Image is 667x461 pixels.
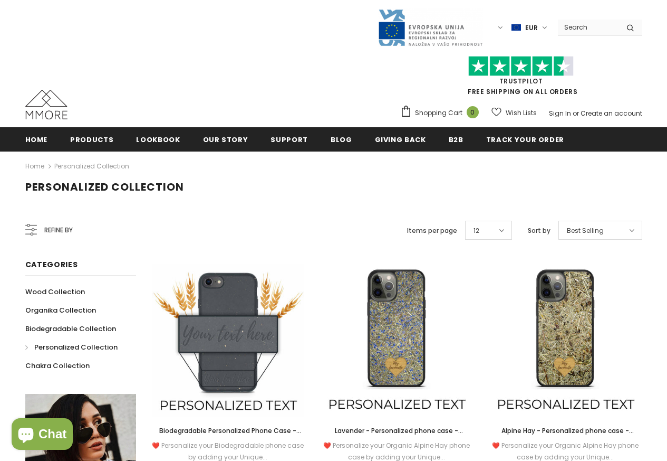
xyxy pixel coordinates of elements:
a: Biodegradable Personalized Phone Case - Black [152,425,305,437]
a: Home [25,160,44,173]
a: Track your order [486,127,564,151]
span: Personalized Collection [25,180,184,194]
a: Wish Lists [491,104,537,122]
span: or [573,109,579,118]
span: Blog [331,135,352,145]
span: Organika Collection [25,305,96,315]
img: MMORE Cases [25,90,67,119]
label: Sort by [528,225,550,236]
span: Personalized Collection [34,342,118,352]
a: Create an account [581,109,642,118]
span: Refine by [44,224,73,236]
a: Trustpilot [499,77,543,86]
span: Chakra Collection [25,361,90,371]
span: Home [25,135,48,145]
a: Organika Collection [25,301,96,319]
a: Products [70,127,113,151]
a: Alpine Hay - Personalized phone case - Personalized gift [489,425,642,437]
a: Sign In [549,109,571,118]
span: Giving back [375,135,426,145]
a: Personalized Collection [25,338,118,356]
span: Alpine Hay - Personalized phone case - Personalized gift [501,426,634,447]
span: Products [70,135,113,145]
span: Track your order [486,135,564,145]
input: Search Site [558,20,618,35]
span: Wish Lists [506,108,537,118]
a: Blog [331,127,352,151]
span: Wood Collection [25,287,85,297]
span: Our Story [203,135,248,145]
a: B2B [449,127,463,151]
span: Shopping Cart [415,108,462,118]
span: EUR [525,23,538,33]
img: Trust Pilot Stars [468,56,574,77]
span: Biodegradable Personalized Phone Case - Black [159,426,301,447]
span: support [270,135,308,145]
label: Items per page [407,225,457,236]
a: Chakra Collection [25,356,90,375]
span: Categories [25,259,78,270]
span: B2B [449,135,463,145]
a: support [270,127,308,151]
span: Lookbook [136,135,180,145]
a: Giving back [375,127,426,151]
span: FREE SHIPPING ON ALL ORDERS [400,61,642,96]
a: Personalized Collection [54,162,129,171]
a: Biodegradable Collection [25,319,116,338]
a: Lavender - Personalized phone case - Personalized gift [321,425,473,437]
a: Wood Collection [25,283,85,301]
span: 12 [473,225,479,236]
a: Lookbook [136,127,180,151]
a: Home [25,127,48,151]
a: Shopping Cart 0 [400,105,484,121]
a: Javni Razpis [378,23,483,32]
span: Lavender - Personalized phone case - Personalized gift [335,426,463,447]
inbox-online-store-chat: Shopify online store chat [8,418,76,453]
span: 0 [467,106,479,118]
span: Biodegradable Collection [25,324,116,334]
span: Best Selling [567,225,604,236]
img: Javni Razpis [378,8,483,47]
a: Our Story [203,127,248,151]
